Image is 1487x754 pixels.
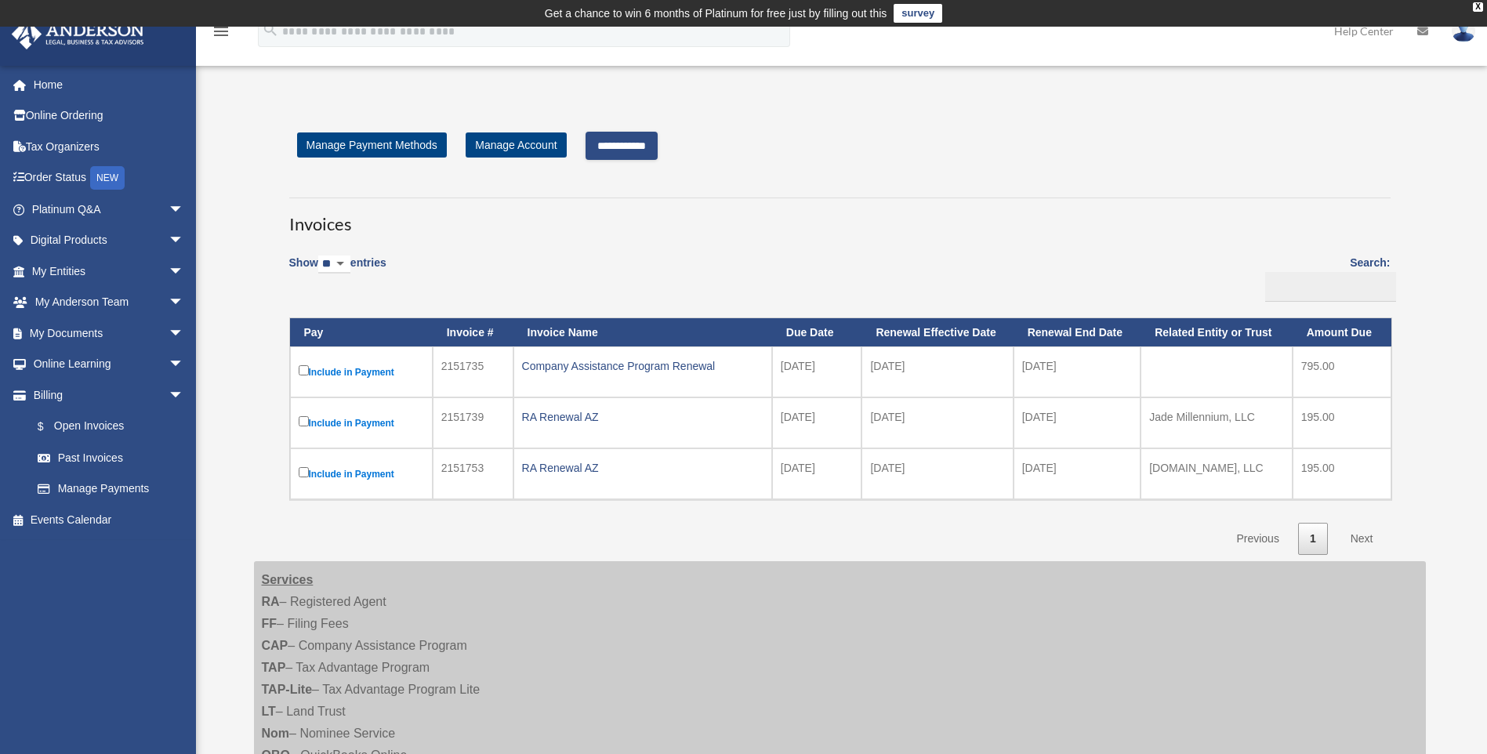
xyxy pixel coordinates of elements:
th: Related Entity or Trust: activate to sort column ascending [1141,318,1293,347]
label: Show entries [289,253,386,289]
span: arrow_drop_down [169,225,200,257]
td: [DATE] [861,397,1013,448]
strong: RA [262,595,280,608]
span: arrow_drop_down [169,379,200,411]
div: NEW [90,166,125,190]
a: Online Ordering [11,100,208,132]
td: [DATE] [861,448,1013,499]
span: arrow_drop_down [169,317,200,350]
a: My Anderson Teamarrow_drop_down [11,287,208,318]
div: RA Renewal AZ [522,406,763,428]
strong: Services [262,573,314,586]
a: Manage Payments [22,473,200,505]
th: Pay: activate to sort column descending [290,318,433,347]
a: My Documentsarrow_drop_down [11,317,208,349]
input: Include in Payment [299,467,309,477]
td: Jade Millennium, LLC [1141,397,1293,448]
span: $ [46,417,54,437]
td: [DOMAIN_NAME], LLC [1141,448,1293,499]
img: Anderson Advisors Platinum Portal [7,19,149,49]
a: Online Learningarrow_drop_down [11,349,208,380]
div: Get a chance to win 6 months of Platinum for free just by filling out this [545,4,887,23]
td: 795.00 [1293,346,1391,397]
a: Events Calendar [11,504,208,535]
label: Include in Payment [299,362,424,382]
a: Next [1339,523,1385,555]
input: Include in Payment [299,416,309,426]
td: 195.00 [1293,397,1391,448]
th: Renewal End Date: activate to sort column ascending [1014,318,1141,347]
span: arrow_drop_down [169,194,200,226]
span: arrow_drop_down [169,287,200,319]
td: [DATE] [861,346,1013,397]
img: User Pic [1452,20,1475,42]
a: survey [894,4,942,23]
td: 2151735 [433,346,513,397]
th: Due Date: activate to sort column ascending [772,318,862,347]
div: close [1473,2,1483,12]
a: menu [212,27,230,41]
a: Order StatusNEW [11,162,208,194]
th: Invoice #: activate to sort column ascending [433,318,513,347]
a: Tax Organizers [11,131,208,162]
strong: TAP-Lite [262,683,313,696]
a: Manage Account [466,132,566,158]
a: 1 [1298,523,1328,555]
label: Search: [1260,253,1391,302]
span: arrow_drop_down [169,256,200,288]
label: Include in Payment [299,464,424,484]
strong: TAP [262,661,286,674]
a: Previous [1224,523,1290,555]
i: menu [212,22,230,41]
a: $Open Invoices [22,411,192,443]
td: [DATE] [772,448,862,499]
input: Include in Payment [299,365,309,375]
input: Search: [1265,272,1396,302]
strong: Nom [262,727,290,740]
strong: FF [262,617,277,630]
td: [DATE] [772,346,862,397]
td: [DATE] [1014,346,1141,397]
a: Past Invoices [22,442,200,473]
strong: LT [262,705,276,718]
div: RA Renewal AZ [522,457,763,479]
a: Home [11,69,208,100]
td: [DATE] [1014,448,1141,499]
th: Amount Due: activate to sort column ascending [1293,318,1391,347]
td: [DATE] [1014,397,1141,448]
select: Showentries [318,256,350,274]
a: Digital Productsarrow_drop_down [11,225,208,256]
td: 195.00 [1293,448,1391,499]
th: Invoice Name: activate to sort column ascending [513,318,772,347]
a: Billingarrow_drop_down [11,379,200,411]
a: My Entitiesarrow_drop_down [11,256,208,287]
a: Platinum Q&Aarrow_drop_down [11,194,208,225]
td: 2151739 [433,397,513,448]
div: Company Assistance Program Renewal [522,355,763,377]
td: [DATE] [772,397,862,448]
span: arrow_drop_down [169,349,200,381]
h3: Invoices [289,198,1391,237]
th: Renewal Effective Date: activate to sort column ascending [861,318,1013,347]
i: search [262,21,279,38]
td: 2151753 [433,448,513,499]
a: Manage Payment Methods [297,132,447,158]
label: Include in Payment [299,413,424,433]
strong: CAP [262,639,288,652]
